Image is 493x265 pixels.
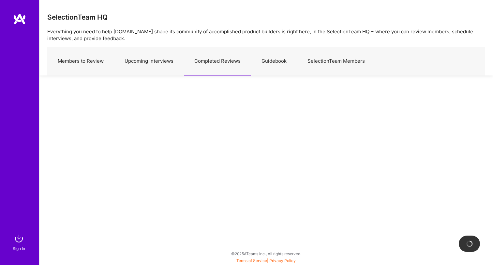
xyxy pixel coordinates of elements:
[47,28,485,42] p: Everything you need to help [DOMAIN_NAME] shape its community of accomplished product builders is...
[236,258,267,263] a: Terms of Service
[269,258,296,263] a: Privacy Policy
[14,232,25,252] a: sign inSign In
[297,47,375,75] a: SelectionTeam Members
[236,258,296,263] span: |
[47,13,108,21] h3: SelectionTeam HQ
[47,47,114,75] a: Members to Review
[184,47,251,75] a: Completed Reviews
[13,13,26,25] img: logo
[466,240,473,247] img: loading
[13,245,25,252] div: Sign In
[114,47,184,75] a: Upcoming Interviews
[251,47,297,75] a: Guidebook
[12,232,25,245] img: sign in
[39,245,493,262] div: © 2025 ATeams Inc., All rights reserved.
